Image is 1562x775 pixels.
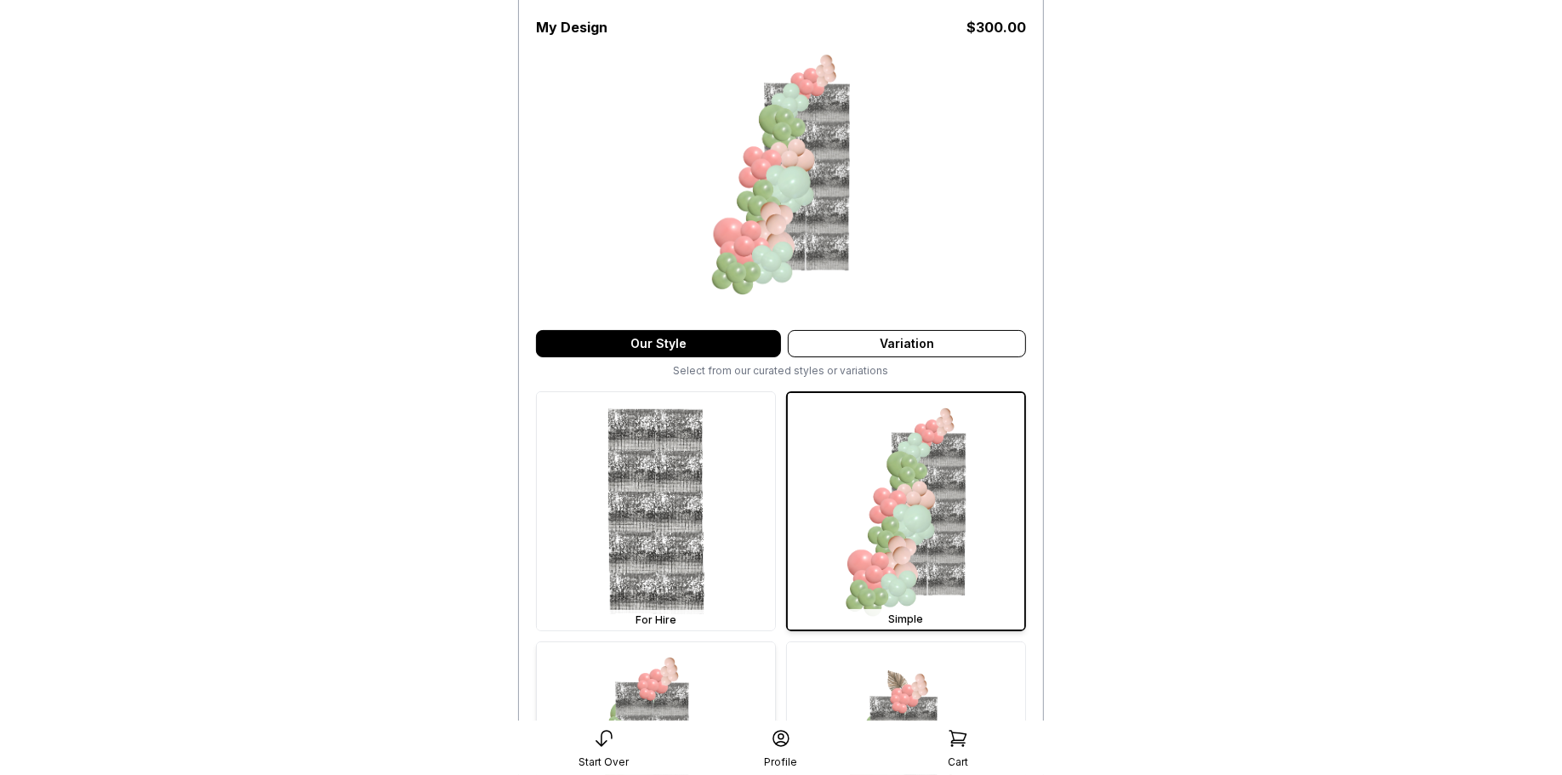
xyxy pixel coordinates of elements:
[788,393,1024,630] img: Simple
[788,330,1026,357] div: Variation
[536,364,1026,378] div: Select from our curated styles or variations
[791,613,1021,626] div: Simple
[579,755,630,769] div: Start Over
[948,755,968,769] div: Cart
[537,392,775,630] img: For Hire
[536,330,781,357] div: Our Style
[966,17,1026,37] div: $ 300.00
[645,37,917,310] img: Simple
[540,613,772,627] div: For Hire
[765,755,798,769] div: Profile
[536,17,607,37] h3: My Design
